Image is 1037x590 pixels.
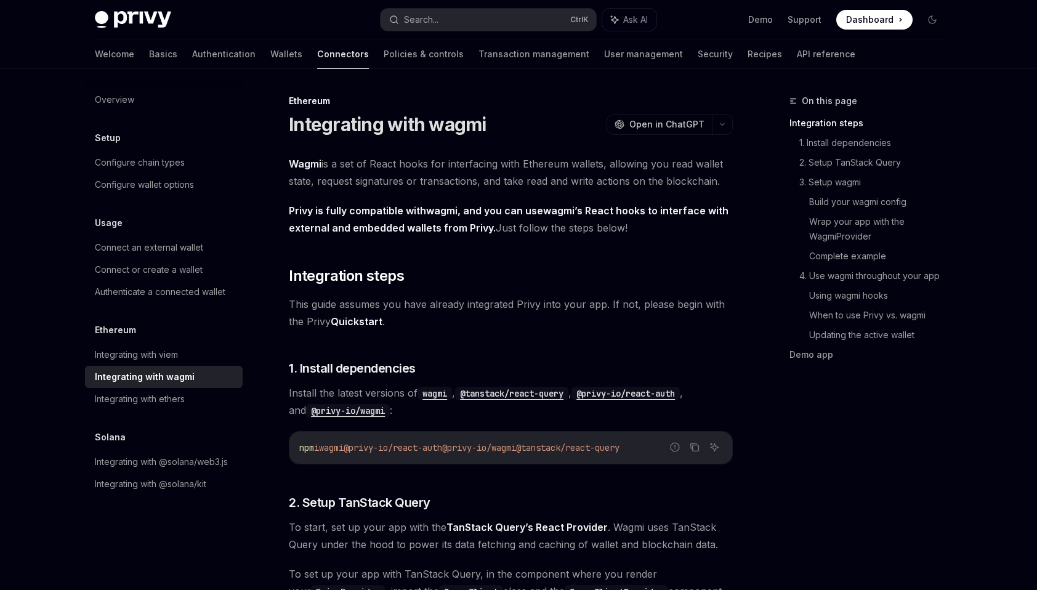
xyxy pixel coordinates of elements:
a: wagmi [418,387,452,399]
a: Configure wallet options [85,174,243,196]
div: Authenticate a connected wallet [95,285,225,299]
span: npm [299,442,314,453]
a: API reference [797,39,855,69]
a: @privy-io/react-auth [571,387,680,399]
a: User management [604,39,683,69]
span: wagmi [319,442,344,453]
a: 2. Setup TanStack Query [799,153,952,172]
a: Recipes [748,39,782,69]
a: Wagmi [289,158,321,171]
button: Open in ChatGPT [607,114,712,135]
h5: Setup [95,131,121,145]
a: Transaction management [478,39,589,69]
a: Demo [748,14,773,26]
button: Report incorrect code [667,439,683,455]
span: Install the latest versions of , , , and : [289,384,733,419]
a: Integration steps [789,113,952,133]
div: Integrating with viem [95,347,178,362]
h5: Usage [95,216,123,230]
h1: Integrating with wagmi [289,113,486,135]
span: Dashboard [846,14,894,26]
a: wagmi [543,204,575,217]
a: Build your wagmi config [809,192,952,212]
a: Configure chain types [85,152,243,174]
div: Integrating with ethers [95,392,185,406]
a: @privy-io/wagmi [306,404,390,416]
span: @tanstack/react-query [516,442,619,453]
span: @privy-io/wagmi [442,442,516,453]
a: Security [698,39,733,69]
a: Authenticate a connected wallet [85,281,243,303]
span: 1. Install dependencies [289,360,416,377]
a: Updating the active wallet [809,325,952,345]
a: Integrating with @solana/web3.js [85,451,243,473]
a: 1. Install dependencies [799,133,952,153]
div: Ethereum [289,95,733,107]
code: @privy-io/react-auth [571,387,680,400]
span: Just follow the steps below! [289,202,733,236]
span: i [314,442,319,453]
a: Demo app [789,345,952,365]
div: Integrating with @solana/web3.js [95,455,228,469]
a: Welcome [95,39,134,69]
img: dark logo [95,11,171,28]
div: Overview [95,92,134,107]
a: Support [788,14,821,26]
button: Ask AI [706,439,722,455]
a: Using wagmi hooks [809,286,952,305]
a: Authentication [192,39,256,69]
code: wagmi [418,387,452,400]
a: 4. Use wagmi throughout your app [799,266,952,286]
span: To start, set up your app with the . Wagmi uses TanStack Query under the hood to power its data f... [289,519,733,553]
span: Open in ChatGPT [629,118,704,131]
div: Integrating with wagmi [95,370,195,384]
span: On this page [802,94,857,108]
span: 2. Setup TanStack Query [289,494,430,511]
a: 3. Setup wagmi [799,172,952,192]
div: Integrating with @solana/kit [95,477,206,491]
a: When to use Privy vs. wagmi [809,305,952,325]
span: is a set of React hooks for interfacing with Ethereum wallets, allowing you read wallet state, re... [289,155,733,190]
a: Integrating with @solana/kit [85,473,243,495]
a: Wallets [270,39,302,69]
button: Copy the contents from the code block [687,439,703,455]
a: Basics [149,39,177,69]
h5: Ethereum [95,323,136,337]
span: Ctrl K [570,15,589,25]
div: Configure wallet options [95,177,194,192]
a: Complete example [809,246,952,266]
div: Connect or create a wallet [95,262,203,277]
a: Connectors [317,39,369,69]
a: Integrating with viem [85,344,243,366]
code: @privy-io/wagmi [306,404,390,418]
div: Search... [404,12,438,27]
a: @tanstack/react-query [455,387,568,399]
span: Integration steps [289,266,404,286]
button: Toggle dark mode [922,10,942,30]
a: Wrap your app with the WagmiProvider [809,212,952,246]
div: Connect an external wallet [95,240,203,255]
a: Overview [85,89,243,111]
a: Integrating with wagmi [85,366,243,388]
a: Dashboard [836,10,913,30]
code: @tanstack/react-query [455,387,568,400]
strong: Privy is fully compatible with , and you can use ’s React hooks to interface with external and em... [289,204,728,234]
span: @privy-io/react-auth [344,442,442,453]
div: Configure chain types [95,155,185,170]
a: Connect an external wallet [85,236,243,259]
h5: Solana [95,430,126,445]
span: Ask AI [623,14,648,26]
a: Quickstart [331,315,382,328]
a: wagmi [426,204,458,217]
a: Integrating with ethers [85,388,243,410]
a: Connect or create a wallet [85,259,243,281]
button: Ask AI [602,9,656,31]
button: Search...CtrlK [381,9,596,31]
span: This guide assumes you have already integrated Privy into your app. If not, please begin with the... [289,296,733,330]
a: Policies & controls [384,39,464,69]
a: TanStack Query’s React Provider [446,521,608,534]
